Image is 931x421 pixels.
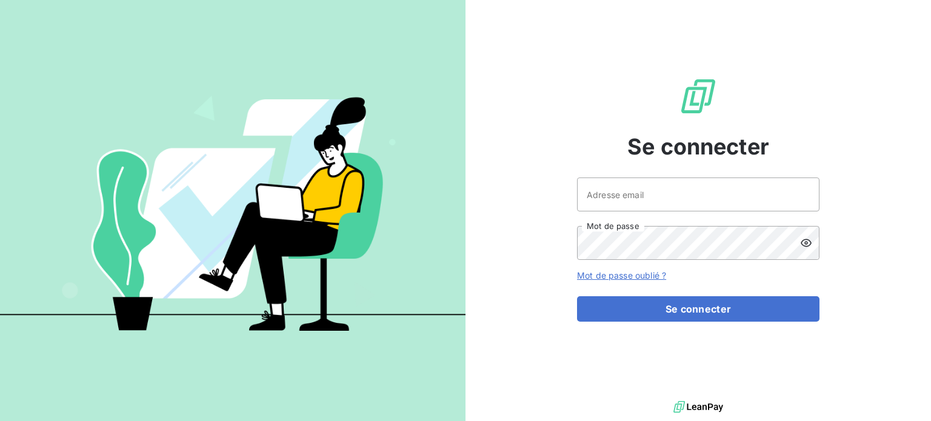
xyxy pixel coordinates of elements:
[577,296,819,322] button: Se connecter
[673,398,723,416] img: logo
[627,130,769,163] span: Se connecter
[577,177,819,211] input: placeholder
[679,77,718,116] img: Logo LeanPay
[577,270,666,280] a: Mot de passe oublié ?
